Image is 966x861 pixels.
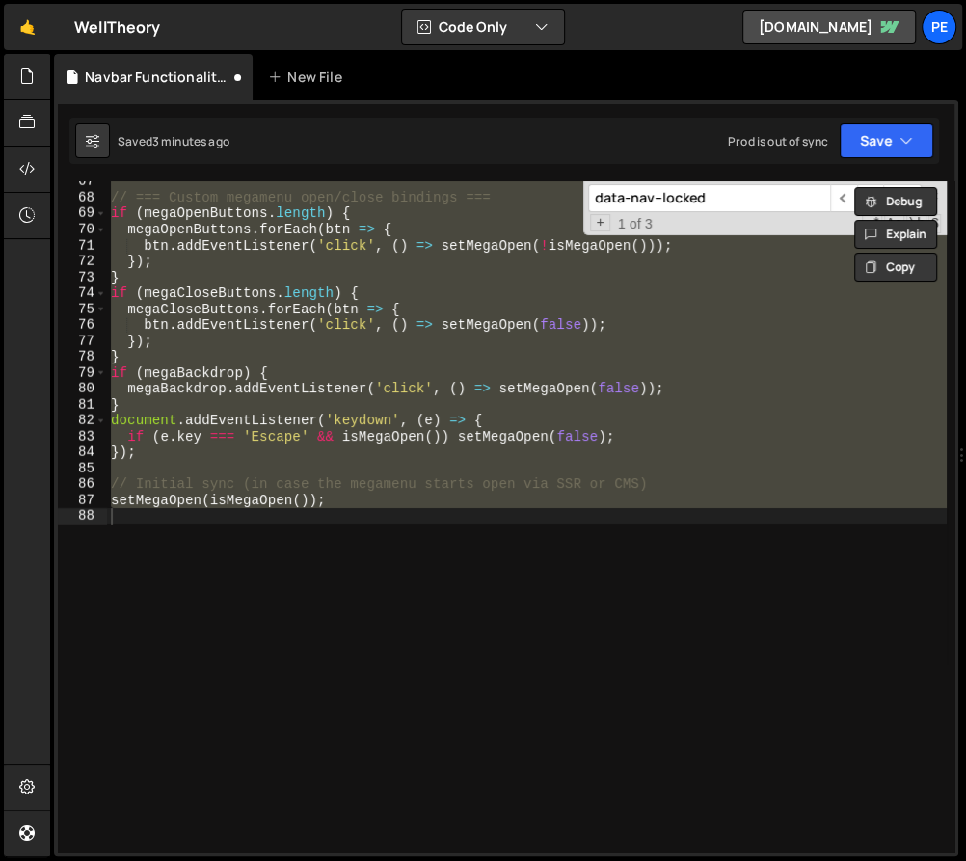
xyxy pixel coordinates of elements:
div: 3 minutes ago [152,133,229,149]
div: 76 [58,317,107,334]
div: 73 [58,270,107,286]
div: WellTheory [74,15,161,39]
div: 72 [58,254,107,270]
button: Debug [854,187,937,216]
div: 68 [58,190,107,206]
a: [DOMAIN_NAME] [742,10,916,44]
a: Pe [922,10,956,44]
div: Saved [118,133,229,149]
span: ​ [830,184,857,212]
div: 85 [58,461,107,477]
button: Code Only [402,10,564,44]
a: 🤙 [4,4,51,50]
button: Explain [854,220,937,249]
span: Toggle Replace mode [590,214,610,232]
button: Save [840,123,933,158]
input: Search for [588,184,830,212]
div: 74 [58,285,107,302]
div: 69 [58,205,107,222]
div: 82 [58,413,107,429]
div: 75 [58,302,107,318]
div: 80 [58,381,107,397]
div: 77 [58,334,107,350]
div: 71 [58,238,107,255]
div: Prod is out of sync [728,133,828,149]
div: 88 [58,508,107,525]
div: New File [268,67,349,87]
div: 87 [58,493,107,509]
button: Copy [854,253,937,282]
div: 78 [58,349,107,365]
div: 70 [58,222,107,238]
div: 67 [58,174,107,190]
div: 79 [58,365,107,382]
div: 83 [58,429,107,445]
div: 86 [58,476,107,493]
span: 1 of 3 [610,216,660,232]
div: 84 [58,444,107,461]
div: Navbar Functionality.js [85,67,229,87]
div: 81 [58,397,107,414]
